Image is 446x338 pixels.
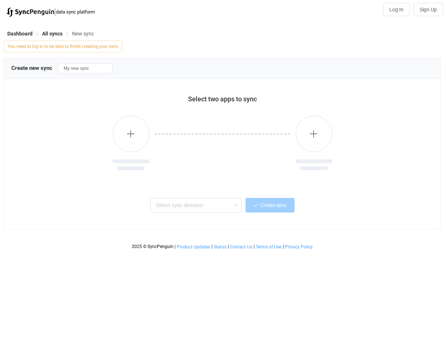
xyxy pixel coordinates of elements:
[7,8,54,17] img: syncpenguin.svg
[260,202,287,208] span: Create sync
[383,3,410,16] button: Log In
[176,244,210,249] a: Product Updates
[11,65,52,71] span: Create new sync
[4,41,122,52] span: You need to log in to be able to finish creating your sync
[56,9,95,15] span: data sync platform
[54,7,56,17] span: |
[228,244,229,249] span: |
[72,31,94,37] span: New sync
[214,244,226,249] span: Status
[213,244,227,249] a: Status
[7,31,94,36] div: Breadcrumb
[283,244,284,249] span: |
[413,3,443,16] button: Sign Up
[230,244,252,249] a: Contact Us
[389,7,404,12] span: Log In
[256,244,281,249] span: Terms of Use
[246,198,295,213] button: Create sync
[7,7,95,17] a: |data sync platform
[177,244,210,249] span: Product Updates
[420,7,437,12] span: Sign Up
[58,63,113,74] input: Sync name
[175,244,176,249] span: |
[188,95,257,103] span: Select two apps to sync
[7,31,33,37] span: Dashboard
[255,244,282,249] a: Terms of Use
[254,244,255,249] span: |
[211,244,213,249] span: |
[285,244,313,249] a: Privacy Policy
[42,31,63,37] span: All syncs
[150,198,242,213] input: Select sync direction
[132,244,173,249] span: 2025 © SyncPenguin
